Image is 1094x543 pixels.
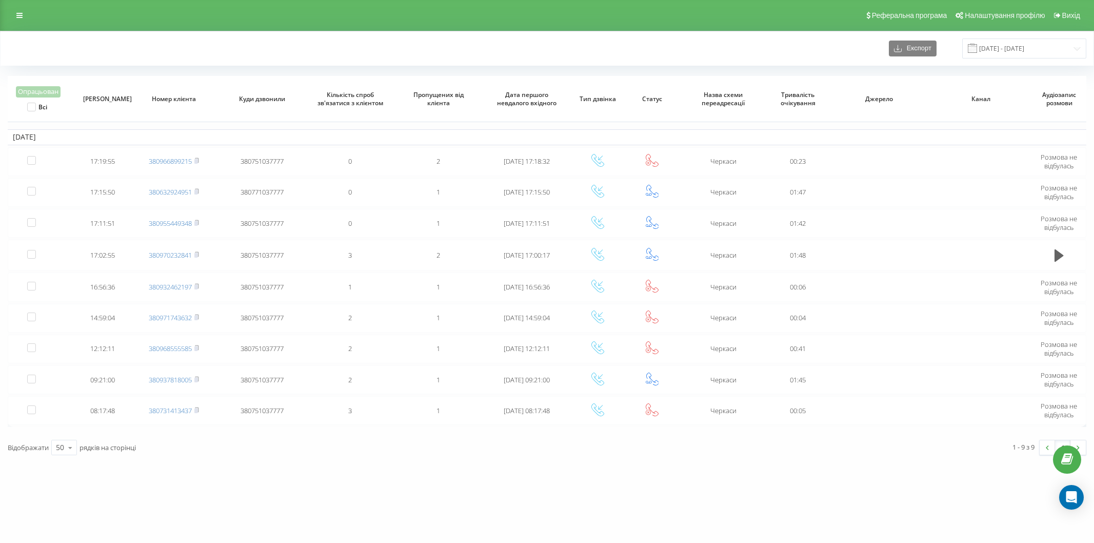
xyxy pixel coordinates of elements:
[348,219,352,228] span: 0
[348,344,352,353] span: 2
[889,41,937,56] button: Експорт
[149,375,192,384] a: 380937818005
[504,157,550,166] span: [DATE] 17:18:32
[1039,91,1079,107] span: Аудіозапис розмови
[767,178,828,207] td: 01:47
[79,443,136,452] span: рядків на сторінці
[348,157,352,166] span: 0
[8,443,49,452] span: Відображати
[348,250,352,260] span: 3
[348,282,352,292] span: 1
[75,396,130,425] td: 08:17:48
[75,304,130,333] td: 14:59:04
[767,335,828,363] td: 00:41
[27,103,47,111] label: Всі
[436,406,440,415] span: 1
[1041,152,1077,170] span: Розмова не відбулась
[436,282,440,292] span: 1
[632,95,672,103] span: Статус
[767,273,828,301] td: 00:06
[504,406,550,415] span: [DATE] 08:17:48
[679,209,767,238] td: Черкаси
[504,282,550,292] span: [DATE] 16:56:36
[1012,442,1035,452] div: 1 - 9 з 9
[149,250,192,260] a: 380970232841
[838,95,921,103] span: Джерело
[75,178,130,207] td: 17:15:50
[436,157,440,166] span: 2
[315,91,386,107] span: Кількість спроб зв'язатися з клієнтом
[1041,371,1077,389] span: Розмова не відбулась
[75,147,130,176] td: 17:19:55
[679,273,767,301] td: Черкаси
[75,365,130,394] td: 09:21:00
[75,209,130,238] td: 17:11:51
[679,240,767,270] td: Черкаси
[241,313,284,322] span: 380751037777
[149,282,192,292] a: 380932462197
[872,11,947,20] span: Реферальна програма
[348,187,352,197] span: 0
[965,11,1045,20] span: Налаштування профілю
[83,95,123,103] span: [PERSON_NAME]
[241,157,284,166] span: 380751037777
[504,250,550,260] span: [DATE] 17:00:17
[436,219,440,228] span: 1
[1041,278,1077,296] span: Розмова не відбулась
[578,95,618,103] span: Тип дзвінка
[1041,309,1077,327] span: Розмова не відбулась
[241,344,284,353] span: 380751037777
[149,157,192,166] a: 380966899215
[56,442,64,453] div: 50
[1041,214,1077,232] span: Розмова не відбулась
[504,187,550,197] span: [DATE] 17:15:50
[149,313,192,322] a: 380971743632
[767,147,828,176] td: 00:23
[679,178,767,207] td: Черкаси
[679,396,767,425] td: Черкаси
[149,406,192,415] a: 380731413437
[436,375,440,384] span: 1
[767,209,828,238] td: 01:42
[75,240,130,270] td: 17:02:55
[436,250,440,260] span: 2
[1041,340,1077,358] span: Розмова не відбулась
[767,365,828,394] td: 01:45
[241,282,284,292] span: 380751037777
[504,375,550,384] span: [DATE] 09:21:00
[688,91,759,107] span: Назва схеми переадресації
[403,91,473,107] span: Пропущених від клієнта
[348,406,352,415] span: 3
[1062,11,1080,20] span: Вихід
[1059,485,1084,510] div: Open Intercom Messenger
[504,219,550,228] span: [DATE] 17:11:51
[767,240,828,270] td: 01:48
[241,375,284,384] span: 380751037777
[436,187,440,197] span: 1
[348,313,352,322] span: 2
[775,91,821,107] span: Тривалість очікування
[679,365,767,394] td: Черкаси
[1055,440,1070,455] a: 1
[227,95,297,103] span: Куди дзвонили
[1041,401,1077,419] span: Розмова не відбулась
[940,95,1023,103] span: Канал
[767,396,828,425] td: 00:05
[436,313,440,322] span: 1
[241,250,284,260] span: 380751037777
[139,95,209,103] span: Номер клієнта
[75,273,130,301] td: 16:56:36
[75,335,130,363] td: 12:12:11
[348,375,352,384] span: 2
[767,304,828,333] td: 00:04
[1041,183,1077,201] span: Розмова не відбулась
[241,187,284,197] span: 380771037777
[491,91,562,107] span: Дата першого невдалого вхідного
[504,313,550,322] span: [DATE] 14:59:04
[504,344,550,353] span: [DATE] 12:12:11
[679,304,767,333] td: Черкаси
[241,406,284,415] span: 380751037777
[679,147,767,176] td: Черкаси
[149,219,192,228] a: 380955449348
[8,129,1086,145] td: [DATE]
